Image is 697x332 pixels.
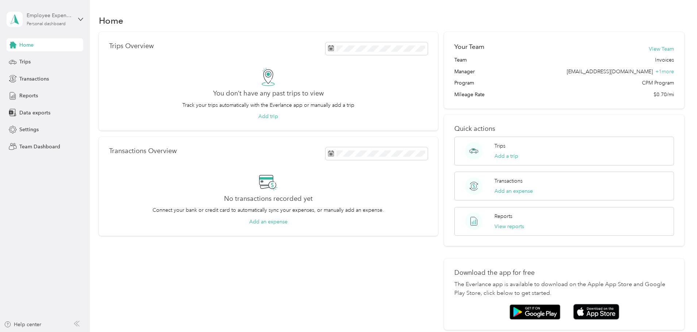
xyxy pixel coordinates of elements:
[27,12,72,19] div: Employee Expense Reports
[454,125,674,133] p: Quick actions
[19,92,38,99] span: Reports
[642,79,674,87] span: CPM Program
[454,269,674,277] p: Download the app for free
[27,22,66,26] div: Personal dashboard
[494,142,505,150] p: Trips
[654,91,674,98] span: $0.70/mi
[656,291,697,332] iframe: Everlance-gr Chat Button Frame
[494,187,533,195] button: Add an expense
[213,90,324,97] h2: You don’t have any past trips to view
[19,143,60,151] span: Team Dashboard
[19,58,31,66] span: Trips
[454,79,474,87] span: Program
[454,42,484,51] h2: Your Team
[182,101,354,109] p: Track your trips automatically with the Everlance app or manually add a trip
[19,41,34,49] span: Home
[494,212,512,220] p: Reports
[153,206,384,214] p: Connect your bank or credit card to automatically sync your expenses, or manually add an expense.
[655,56,674,64] span: Invoices
[494,223,524,230] button: View reports
[454,68,475,75] span: Manager
[19,75,49,83] span: Transactions
[655,69,674,75] span: + 1 more
[567,69,653,75] span: [EMAIL_ADDRESS][DOMAIN_NAME]
[573,304,619,320] img: App store
[649,45,674,53] button: View Team
[99,17,123,24] h1: Home
[454,91,485,98] span: Mileage Rate
[19,126,39,133] span: Settings
[109,42,154,50] p: Trips Overview
[494,152,518,160] button: Add a trip
[454,280,674,298] p: The Everlance app is available to download on the Apple App Store and Google Play Store, click be...
[4,321,41,328] button: Help center
[494,177,523,185] p: Transactions
[258,113,278,120] button: Add trip
[249,218,288,226] button: Add an expense
[454,56,467,64] span: Team
[509,304,561,320] img: Google play
[19,109,50,117] span: Data exports
[224,195,313,203] h2: No transactions recorded yet
[109,147,177,155] p: Transactions Overview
